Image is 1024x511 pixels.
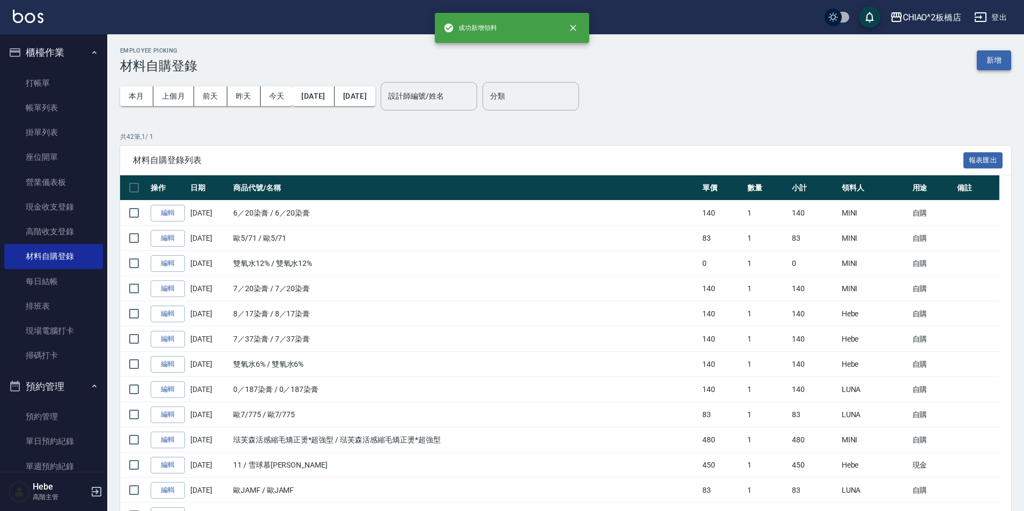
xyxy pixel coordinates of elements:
[4,39,103,66] button: 櫃檯作業
[231,352,700,377] td: 雙氧水6% / 雙氧水6%
[910,301,955,327] td: 自購
[188,301,231,327] td: [DATE]
[231,427,700,453] td: 琺芙森活感縮毛矯正燙*超強型 / 琺芙森活感縮毛矯正燙*超強型
[970,8,1011,27] button: 登出
[4,71,103,95] a: 打帳單
[231,402,700,427] td: 歐7/775 / 歐7/775
[839,402,910,427] td: LUNA
[188,478,231,503] td: [DATE]
[4,95,103,120] a: 帳單列表
[700,377,745,402] td: 140
[151,280,185,297] a: 編輯
[789,251,839,276] td: 0
[151,331,185,347] a: 編輯
[910,377,955,402] td: 自購
[227,86,261,106] button: 昨天
[745,352,790,377] td: 1
[745,251,790,276] td: 1
[231,276,700,301] td: 7／20染膏 / 7／20染膏
[33,492,87,502] p: 高階主管
[954,175,999,201] th: 備註
[700,478,745,503] td: 83
[151,230,185,247] a: 編輯
[4,429,103,454] a: 單日預約紀錄
[886,6,966,28] button: CHIAO^2板橋店
[4,244,103,269] a: 材料自購登錄
[963,152,1003,169] button: 報表匯出
[700,327,745,352] td: 140
[120,132,1011,142] p: 共 42 筆, 1 / 1
[789,201,839,226] td: 140
[231,251,700,276] td: 雙氧水12% / 雙氧水12%
[789,226,839,251] td: 83
[151,482,185,499] a: 編輯
[859,6,880,28] button: save
[151,205,185,221] a: 編輯
[231,175,700,201] th: 商品代號/名稱
[443,23,497,33] span: 成功新增領料
[188,352,231,377] td: [DATE]
[561,16,585,40] button: close
[33,482,87,492] h5: Hebe
[839,478,910,503] td: LUNA
[910,427,955,453] td: 自購
[789,427,839,453] td: 480
[120,47,197,54] h2: Employee Picking
[151,306,185,322] a: 編輯
[745,301,790,327] td: 1
[151,406,185,423] a: 編輯
[789,352,839,377] td: 140
[839,352,910,377] td: Hebe
[700,453,745,478] td: 450
[745,276,790,301] td: 1
[700,276,745,301] td: 140
[700,201,745,226] td: 140
[188,377,231,402] td: [DATE]
[4,454,103,479] a: 單週預約紀錄
[4,195,103,219] a: 現金收支登錄
[745,226,790,251] td: 1
[839,251,910,276] td: MINI
[188,201,231,226] td: [DATE]
[745,377,790,402] td: 1
[231,453,700,478] td: 11 / 雪球慕[PERSON_NAME]
[700,175,745,201] th: 單價
[910,175,955,201] th: 用途
[745,453,790,478] td: 1
[151,432,185,448] a: 編輯
[4,170,103,195] a: 營業儀表板
[910,251,955,276] td: 自購
[700,251,745,276] td: 0
[188,226,231,251] td: [DATE]
[4,294,103,319] a: 排班表
[745,175,790,201] th: 數量
[188,251,231,276] td: [DATE]
[4,269,103,294] a: 每日結帳
[839,201,910,226] td: MINI
[700,352,745,377] td: 140
[903,11,962,24] div: CHIAO^2板橋店
[231,327,700,352] td: 7／37染膏 / 7／37染膏
[839,453,910,478] td: Hebe
[977,50,1011,70] button: 新增
[151,457,185,473] a: 編輯
[188,453,231,478] td: [DATE]
[910,478,955,503] td: 自購
[839,175,910,201] th: 領料人
[4,319,103,343] a: 現場電腦打卡
[4,343,103,368] a: 掃碼打卡
[745,402,790,427] td: 1
[188,327,231,352] td: [DATE]
[188,402,231,427] td: [DATE]
[4,219,103,244] a: 高階收支登錄
[839,377,910,402] td: LUNA
[700,301,745,327] td: 140
[910,352,955,377] td: 自購
[231,226,700,251] td: 歐5/71 / 歐5/71
[194,86,227,106] button: 前天
[231,301,700,327] td: 8／17染膏 / 8／17染膏
[9,481,30,502] img: Person
[700,402,745,427] td: 83
[148,175,188,201] th: 操作
[231,377,700,402] td: 0／187染膏 / 0／187染膏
